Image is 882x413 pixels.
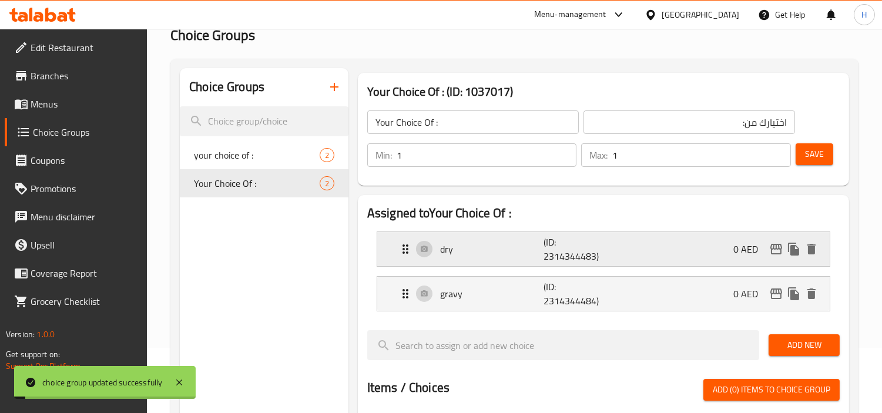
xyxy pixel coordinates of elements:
a: Upsell [5,231,147,259]
a: Coverage Report [5,259,147,287]
span: Choice Groups [170,22,255,48]
h3: Your Choice Of : (ID: 1037017) [367,82,840,101]
div: Expand [377,277,830,311]
span: Menu disclaimer [31,210,138,224]
a: Choice Groups [5,118,147,146]
button: Add (0) items to choice group [703,379,840,401]
div: [GEOGRAPHIC_DATA] [662,8,739,21]
span: Get support on: [6,347,60,362]
span: 1.0.0 [36,327,55,342]
span: Upsell [31,238,138,252]
p: Max: [589,148,608,162]
a: Menu disclaimer [5,203,147,231]
a: Support.OpsPlatform [6,358,81,374]
span: Grocery Checklist [31,294,138,308]
p: dry [440,242,544,256]
a: Promotions [5,174,147,203]
button: delete [803,285,820,303]
div: Menu-management [534,8,606,22]
button: Save [796,143,833,165]
div: your choice of :2 [180,141,348,169]
div: Choices [320,148,334,162]
span: Branches [31,69,138,83]
span: Coverage Report [31,266,138,280]
input: search [367,330,759,360]
span: H [861,8,867,21]
span: Edit Restaurant [31,41,138,55]
span: Promotions [31,182,138,196]
div: Your Choice Of :2 [180,169,348,197]
button: edit [767,285,785,303]
span: Add (0) items to choice group [713,382,830,397]
button: duplicate [785,240,803,258]
button: duplicate [785,285,803,303]
button: Add New [769,334,840,356]
p: (ID: 2314344483) [544,235,613,263]
p: (ID: 2314344484) [544,280,613,308]
span: Add New [778,338,830,352]
span: 2 [320,150,334,161]
span: Your Choice Of : [194,176,320,190]
div: choice group updated successfully [42,376,163,389]
a: Menus [5,90,147,118]
span: your choice of : [194,148,320,162]
button: edit [767,240,785,258]
p: Min: [375,148,392,162]
a: Edit Restaurant [5,33,147,62]
span: Menus [31,97,138,111]
li: Expand [367,227,840,271]
a: Branches [5,62,147,90]
p: 0 AED [733,242,767,256]
a: Coupons [5,146,147,174]
div: Expand [377,232,830,266]
input: search [180,106,348,136]
p: gravy [440,287,544,301]
h2: Choice Groups [189,78,264,96]
span: Save [805,147,824,162]
h2: Assigned to Your Choice Of : [367,204,840,222]
p: 0 AED [733,287,767,301]
span: Version: [6,327,35,342]
a: Grocery Checklist [5,287,147,315]
span: Choice Groups [33,125,138,139]
h2: Items / Choices [367,379,450,397]
span: Coupons [31,153,138,167]
li: Expand [367,271,840,316]
span: 2 [320,178,334,189]
button: delete [803,240,820,258]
